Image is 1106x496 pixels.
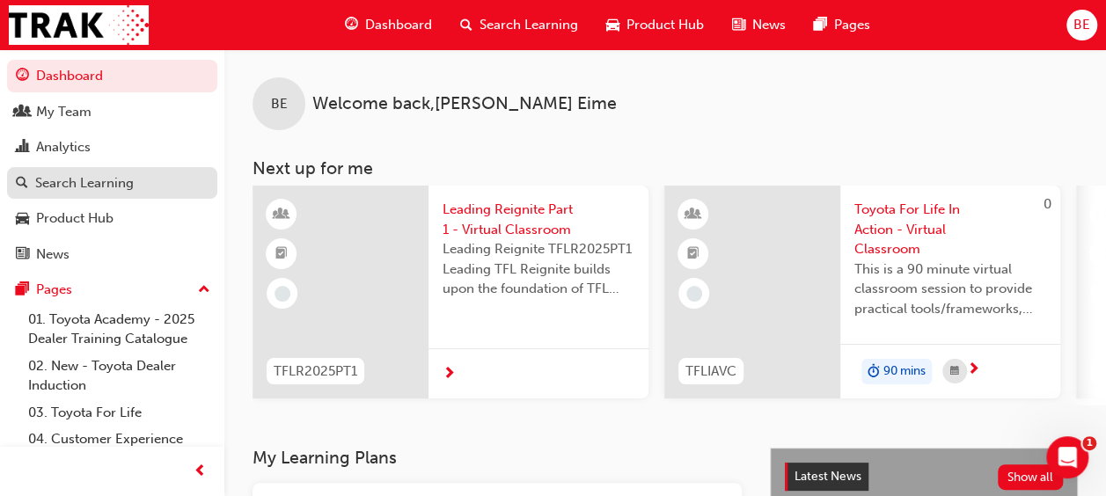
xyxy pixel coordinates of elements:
h3: Next up for me [224,158,1106,179]
a: car-iconProduct Hub [592,7,718,43]
span: guage-icon [16,69,29,84]
a: Dashboard [7,60,217,92]
span: Leading Reignite Part 1 - Virtual Classroom [443,200,634,239]
span: guage-icon [345,14,358,36]
div: Analytics [36,137,91,157]
button: Pages [7,274,217,306]
span: next-icon [443,367,456,383]
a: Product Hub [7,202,217,235]
span: people-icon [16,105,29,120]
span: calendar-icon [950,361,959,383]
span: Toyota For Life In Action - Virtual Classroom [854,200,1046,259]
img: Trak [9,5,149,45]
a: guage-iconDashboard [331,7,446,43]
span: learningRecordVerb_NONE-icon [686,286,702,302]
span: search-icon [16,176,28,192]
a: news-iconNews [718,7,800,43]
span: duration-icon [868,361,880,383]
span: pages-icon [814,14,827,36]
span: search-icon [460,14,472,36]
a: TFLR2025PT1Leading Reignite Part 1 - Virtual ClassroomLeading Reignite TFLR2025PT1 Leading TFL Re... [253,186,648,398]
div: Product Hub [36,208,114,229]
a: search-iconSearch Learning [446,7,592,43]
a: Latest NewsShow all [785,463,1063,491]
span: BE [1073,15,1090,35]
a: Analytics [7,131,217,164]
a: My Team [7,96,217,128]
span: car-icon [606,14,619,36]
span: learningResourceType_INSTRUCTOR_LED-icon [687,203,699,226]
span: booktick-icon [687,243,699,266]
a: Search Learning [7,167,217,200]
span: chart-icon [16,140,29,156]
span: This is a 90 minute virtual classroom session to provide practical tools/frameworks, behaviours a... [854,259,1046,319]
span: car-icon [16,211,29,227]
span: TFLR2025PT1 [274,361,357,382]
span: learningResourceType_INSTRUCTOR_LED-icon [275,203,288,226]
a: News [7,238,217,271]
a: pages-iconPages [800,7,884,43]
span: BE [271,94,288,114]
button: BE [1066,10,1097,40]
iframe: Intercom live chat [1046,436,1088,478]
span: news-icon [16,247,29,263]
span: News [752,15,786,35]
a: 02. New - Toyota Dealer Induction [21,353,217,399]
span: Latest News [795,469,861,484]
span: Leading Reignite TFLR2025PT1 Leading TFL Reignite builds upon the foundation of TFL Reignite, rea... [443,239,634,299]
div: My Team [36,102,92,122]
span: booktick-icon [275,243,288,266]
h3: My Learning Plans [253,448,742,468]
div: News [36,244,70,265]
span: Product Hub [626,15,704,35]
span: next-icon [967,362,980,378]
span: Search Learning [480,15,578,35]
a: 0TFLIAVCToyota For Life In Action - Virtual ClassroomThis is a 90 minute virtual classroom sessio... [664,186,1060,398]
span: up-icon [198,279,210,302]
span: learningRecordVerb_NONE-icon [275,286,290,302]
span: Dashboard [365,15,432,35]
span: 90 mins [883,361,926,382]
span: TFLIAVC [685,361,736,382]
span: Pages [834,15,870,35]
span: 1 [1082,436,1096,450]
span: 0 [1044,196,1051,212]
a: 04. Customer Experience [21,426,217,453]
div: Pages [36,280,72,300]
span: pages-icon [16,282,29,298]
a: 01. Toyota Academy - 2025 Dealer Training Catalogue [21,306,217,353]
div: Search Learning [35,173,134,193]
span: news-icon [732,14,745,36]
a: 03. Toyota For Life [21,399,217,427]
span: Welcome back , [PERSON_NAME] Eime [312,94,617,114]
button: DashboardMy TeamAnalyticsSearch LearningProduct HubNews [7,56,217,274]
button: Show all [998,464,1064,490]
span: prev-icon [194,461,207,483]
